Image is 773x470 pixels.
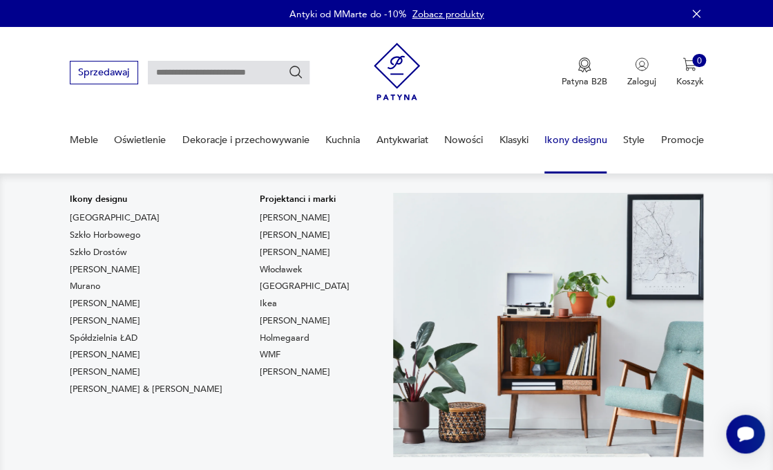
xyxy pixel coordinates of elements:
div: 0 [692,54,706,68]
p: Projektanci i marki [260,193,350,205]
a: Promocje [660,116,703,164]
a: Sprzedawaj [70,69,138,77]
a: Włocławek [260,263,303,276]
a: Ikony designu [544,116,607,164]
p: Patyna B2B [562,75,607,88]
a: Szkło Drostów [70,246,127,258]
a: [PERSON_NAME] [260,229,330,241]
p: Koszyk [676,75,703,88]
a: Ikea [260,297,277,310]
p: Zaloguj [627,75,656,88]
button: Szukaj [288,65,303,80]
a: Holmegaard [260,332,309,344]
a: [PERSON_NAME] [70,263,140,276]
a: Spółdzielnia ŁAD [70,332,137,344]
a: Antykwariat [376,116,428,164]
a: [PERSON_NAME] [260,366,330,378]
img: Meble [393,193,704,457]
a: [PERSON_NAME] [70,314,140,327]
a: Style [623,116,645,164]
iframe: Smartsupp widget button [726,415,765,453]
a: [PERSON_NAME] & [PERSON_NAME] [70,383,222,395]
a: [GEOGRAPHIC_DATA] [260,280,350,292]
img: Ikona koszyka [683,57,696,71]
a: [PERSON_NAME] [260,314,330,327]
a: [PERSON_NAME] [70,366,140,378]
button: Sprzedawaj [70,61,138,84]
a: [PERSON_NAME] [260,211,330,224]
a: Nowości [444,116,483,164]
img: Ikonka użytkownika [635,57,649,71]
a: [PERSON_NAME] [260,246,330,258]
img: Ikona medalu [578,57,591,73]
button: 0Koszyk [676,57,703,88]
a: Klasyki [499,116,528,164]
a: Ikona medaluPatyna B2B [562,57,607,88]
a: Murano [70,280,100,292]
a: Oświetlenie [114,116,166,164]
a: Zobacz produkty [412,8,484,21]
a: WMF [260,348,280,361]
a: [PERSON_NAME] [70,297,140,310]
p: Ikony designu [70,193,222,205]
a: Kuchnia [325,116,360,164]
a: Meble [70,116,98,164]
a: [GEOGRAPHIC_DATA] [70,211,160,224]
a: [PERSON_NAME] [70,348,140,361]
p: Antyki od MMarte do -10% [289,8,406,21]
button: Patyna B2B [562,57,607,88]
a: Dekoracje i przechowywanie [182,116,309,164]
img: Patyna - sklep z meblami i dekoracjami vintage [374,38,420,105]
a: Szkło Horbowego [70,229,140,241]
button: Zaloguj [627,57,656,88]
